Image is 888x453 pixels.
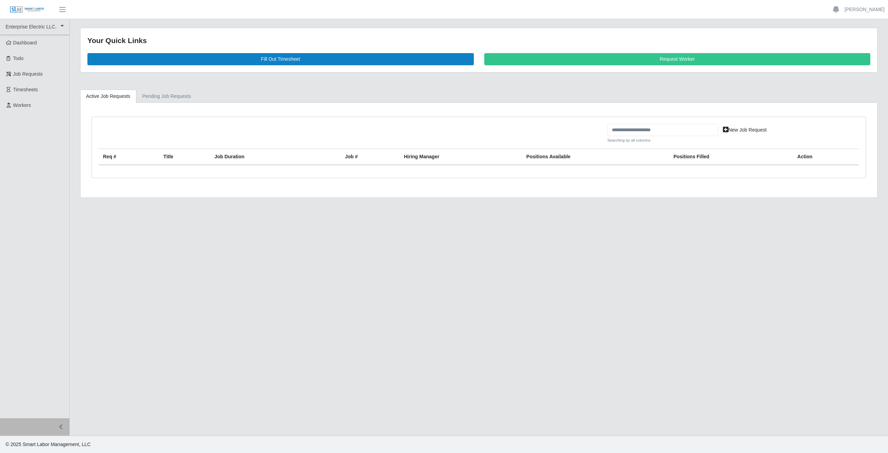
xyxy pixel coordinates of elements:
[669,149,793,165] th: Positions Filled
[845,6,885,13] a: [PERSON_NAME]
[522,149,669,165] th: Positions Available
[793,149,859,165] th: Action
[13,102,31,108] span: Workers
[718,124,771,136] a: New Job Request
[484,53,871,65] a: Request Worker
[80,90,136,103] a: Active Job Requests
[13,71,43,77] span: Job Requests
[607,137,718,143] small: Searching by all columns
[341,149,400,165] th: Job #
[99,149,159,165] th: Req #
[159,149,210,165] th: Title
[13,56,24,61] span: Todo
[210,149,317,165] th: Job Duration
[400,149,522,165] th: Hiring Manager
[87,53,474,65] a: Fill Out Timesheet
[136,90,197,103] a: Pending Job Requests
[87,35,870,46] div: Your Quick Links
[13,87,38,92] span: Timesheets
[10,6,44,14] img: SLM Logo
[6,442,91,447] span: © 2025 Smart Labor Management, LLC
[13,40,37,45] span: Dashboard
